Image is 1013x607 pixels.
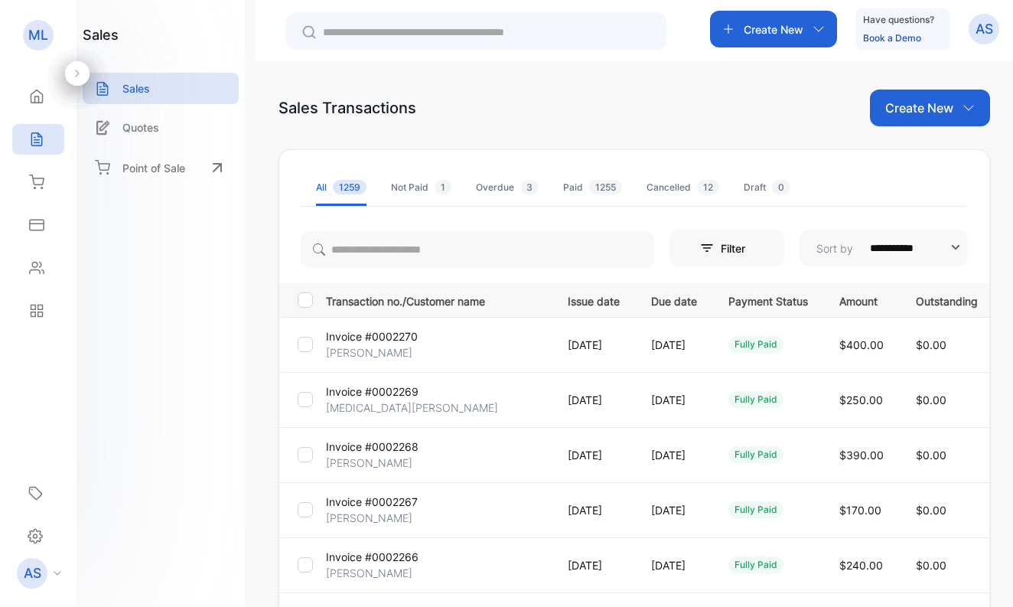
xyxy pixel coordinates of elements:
p: [DATE] [568,392,620,408]
span: $0.00 [916,338,946,351]
span: 3 [520,180,539,194]
p: AS [976,19,993,39]
button: AS [969,11,999,47]
span: $0.00 [916,393,946,406]
div: Overdue [476,181,539,194]
span: $400.00 [839,338,884,351]
p: Point of Sale [122,160,185,176]
p: [DATE] [651,502,697,518]
p: [DATE] [651,447,697,463]
span: $240.00 [839,559,883,572]
div: Paid [563,181,622,194]
p: Quotes [122,119,159,135]
span: $0.00 [916,449,946,462]
p: Sales [122,80,150,96]
div: All [316,181,366,194]
p: Invoice #0002268 [326,439,419,455]
p: AS [24,563,41,583]
div: fully paid [728,556,783,573]
a: Sales [83,73,239,104]
p: [PERSON_NAME] [326,455,412,471]
div: Draft [744,181,790,194]
p: [DATE] [651,337,697,353]
span: $390.00 [839,449,884,462]
div: Cancelled [647,181,719,194]
p: Issue date [568,290,620,309]
span: 1259 [333,180,366,194]
p: Create New [885,99,953,117]
span: 1 [435,180,451,194]
p: Have questions? [863,12,934,28]
span: $170.00 [839,504,881,517]
div: fully paid [728,391,783,408]
p: [PERSON_NAME] [326,510,412,526]
p: Invoice #0002267 [326,494,418,510]
p: Sort by [816,240,853,256]
span: $250.00 [839,393,883,406]
span: 0 [772,180,790,194]
p: [DATE] [568,447,620,463]
p: Outstanding [916,290,978,309]
p: Transaction no./Customer name [326,290,549,309]
p: Payment Status [728,290,808,309]
p: [MEDICAL_DATA][PERSON_NAME] [326,400,498,416]
p: [DATE] [568,557,620,573]
span: $0.00 [916,504,946,517]
p: Invoice #0002269 [326,383,419,400]
p: [DATE] [651,557,697,573]
p: [DATE] [568,337,620,353]
p: Invoice #0002266 [326,549,419,565]
p: Amount [839,290,884,309]
div: Sales Transactions [278,96,416,119]
span: 1255 [589,180,622,194]
a: Book a Demo [863,32,921,44]
p: [DATE] [651,392,697,408]
a: Quotes [83,112,239,143]
a: Point of Sale [83,151,239,184]
span: $0.00 [916,559,946,572]
button: Sort by [800,230,968,266]
button: Create New [710,11,837,47]
span: 12 [697,180,719,194]
p: ML [28,25,48,45]
p: [DATE] [568,502,620,518]
div: fully paid [728,446,783,463]
p: Due date [651,290,697,309]
p: [PERSON_NAME] [326,344,412,361]
p: [PERSON_NAME] [326,565,412,581]
button: Create New [870,90,990,126]
div: Not Paid [391,181,451,194]
p: Create New [744,21,803,38]
h1: sales [83,24,119,45]
div: fully paid [728,336,783,353]
div: fully paid [728,501,783,518]
p: Invoice #0002270 [326,328,418,344]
